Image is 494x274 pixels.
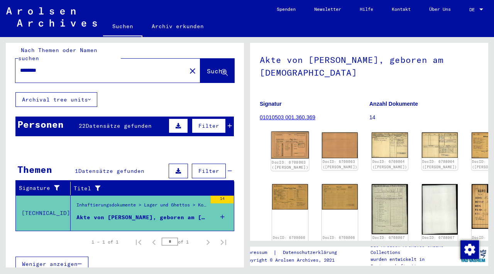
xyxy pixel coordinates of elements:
[6,7,97,27] img: Arolsen_neg.svg
[79,122,86,129] span: 22
[272,160,308,170] a: DocID: 6708063 ([PERSON_NAME])
[198,122,219,129] span: Filter
[370,242,458,256] p: Die Arolsen Archives Online-Collections
[322,184,358,210] img: 002.jpg
[15,92,97,107] button: Archival tree units
[469,7,478,12] span: DE
[422,184,458,235] img: 002.jpg
[76,213,207,222] div: Akte von [PERSON_NAME], geboren am [DEMOGRAPHIC_DATA]
[243,249,346,257] div: |
[459,246,488,266] img: yv_logo.png
[200,59,234,83] button: Suche
[192,164,226,178] button: Filter
[272,184,308,210] img: 001.jpg
[372,132,408,158] img: 001.jpg
[260,114,315,120] a: 01010503 001.360.369
[19,182,72,195] div: Signature
[322,132,358,158] img: 002.jpg
[216,234,231,250] button: Last page
[273,235,308,245] a: DocID: 6708066 ([PERSON_NAME])
[372,159,407,169] a: DocID: 6708064 ([PERSON_NAME])
[372,184,408,234] img: 001.jpg
[369,101,418,107] b: Anzahl Dokumente
[17,117,64,131] div: Personen
[18,47,97,62] mat-label: Nach Themen oder Namen suchen
[370,256,458,270] p: wurden entwickelt in Partnerschaft mit
[422,235,457,245] a: DocID: 6708067 ([PERSON_NAME])
[74,184,219,193] div: Titel
[277,249,346,257] a: Datenschutzerklärung
[103,17,142,37] a: Suchen
[142,17,213,36] a: Archiv erkunden
[260,101,282,107] b: Signatur
[369,113,479,122] p: 14
[146,234,162,250] button: Previous page
[323,159,357,169] a: DocID: 6708063 ([PERSON_NAME])
[131,234,146,250] button: First page
[192,118,226,133] button: Filter
[188,66,197,76] mat-icon: close
[74,182,227,195] div: Titel
[243,257,346,264] p: Copyright © Arolsen Archives, 2021
[243,249,273,257] a: Impressum
[460,240,479,259] img: Zustimmung ändern
[15,257,88,271] button: Weniger anzeigen
[260,42,479,89] h1: Akte von [PERSON_NAME], geboren am [DEMOGRAPHIC_DATA]
[22,260,78,267] span: Weniger anzeigen
[19,184,64,192] div: Signature
[200,234,216,250] button: Next page
[422,159,457,169] a: DocID: 6708064 ([PERSON_NAME])
[198,167,219,174] span: Filter
[372,235,407,245] a: DocID: 6708067 ([PERSON_NAME])
[86,122,152,129] span: Datensätze gefunden
[76,201,207,212] div: Inhaftierungsdokumente > Lager und Ghettos > Konzentrationslager [GEOGRAPHIC_DATA] > Individuelle...
[185,63,200,78] button: Clear
[271,132,309,159] img: 001.jpg
[422,132,458,158] img: 002.jpg
[323,235,357,245] a: DocID: 6708066 ([PERSON_NAME])
[207,67,226,75] span: Suche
